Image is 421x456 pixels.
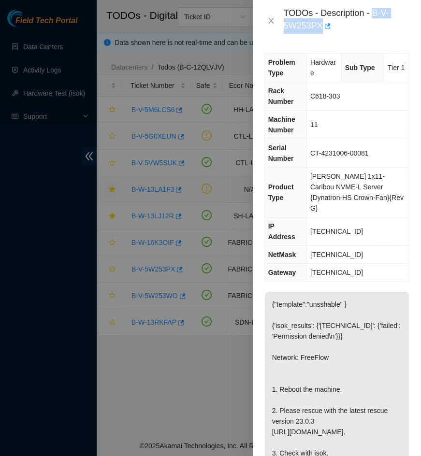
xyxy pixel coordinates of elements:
div: TODOs - Description - B-V-5W253PX [284,8,409,34]
span: Serial Number [268,144,294,162]
span: Product Type [268,183,294,201]
span: Tier 1 [388,64,405,71]
span: Sub Type [345,64,375,71]
span: IP Address [268,222,295,241]
span: [TECHNICAL_ID] [310,228,363,235]
span: CT-4231006-00081 [310,149,369,157]
span: [TECHNICAL_ID] [310,251,363,258]
span: close [267,17,275,25]
span: C618-303 [310,92,340,100]
span: [PERSON_NAME] 1x11-Caribou NVME-L Server {Dynatron-HS Crown-Fan}{Rev G} [310,172,404,212]
span: Rack Number [268,87,294,105]
span: Hardware [310,58,336,77]
span: 11 [310,121,318,128]
button: Close [264,16,278,26]
span: Problem Type [268,58,295,77]
span: Machine Number [268,115,295,134]
span: Gateway [268,269,296,276]
span: NetMask [268,251,296,258]
span: [TECHNICAL_ID] [310,269,363,276]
